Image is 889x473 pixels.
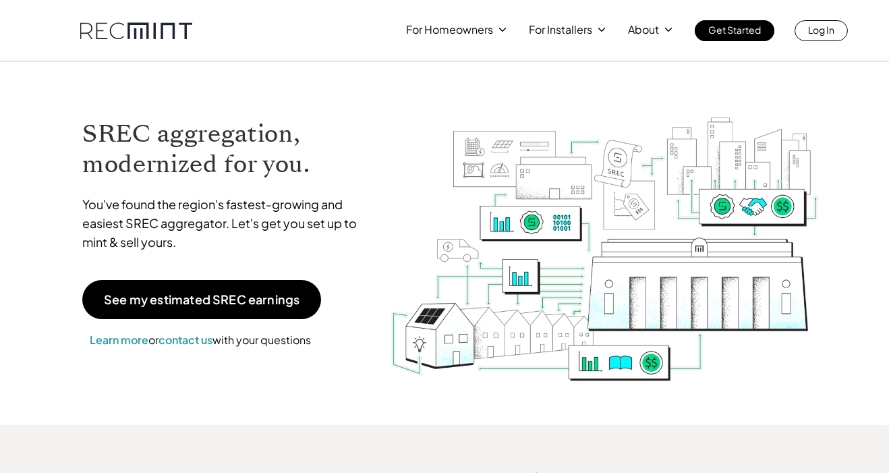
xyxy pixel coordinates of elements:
a: contact us [159,333,212,347]
h1: SREC aggregation, modernized for you. [82,119,370,179]
p: For Installers [529,20,592,39]
a: Get Started [695,20,774,41]
img: RECmint value cycle [390,82,820,385]
a: See my estimated SREC earnings [82,280,321,319]
p: Log In [808,20,834,39]
p: or with your questions [82,331,318,349]
a: Learn more [90,333,148,347]
a: Log In [795,20,848,41]
p: Get Started [708,20,761,39]
p: About [628,20,659,39]
p: See my estimated SREC earnings [104,294,299,306]
p: You've found the region's fastest-growing and easiest SREC aggregator. Let's get you set up to mi... [82,195,370,252]
p: For Homeowners [406,20,493,39]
